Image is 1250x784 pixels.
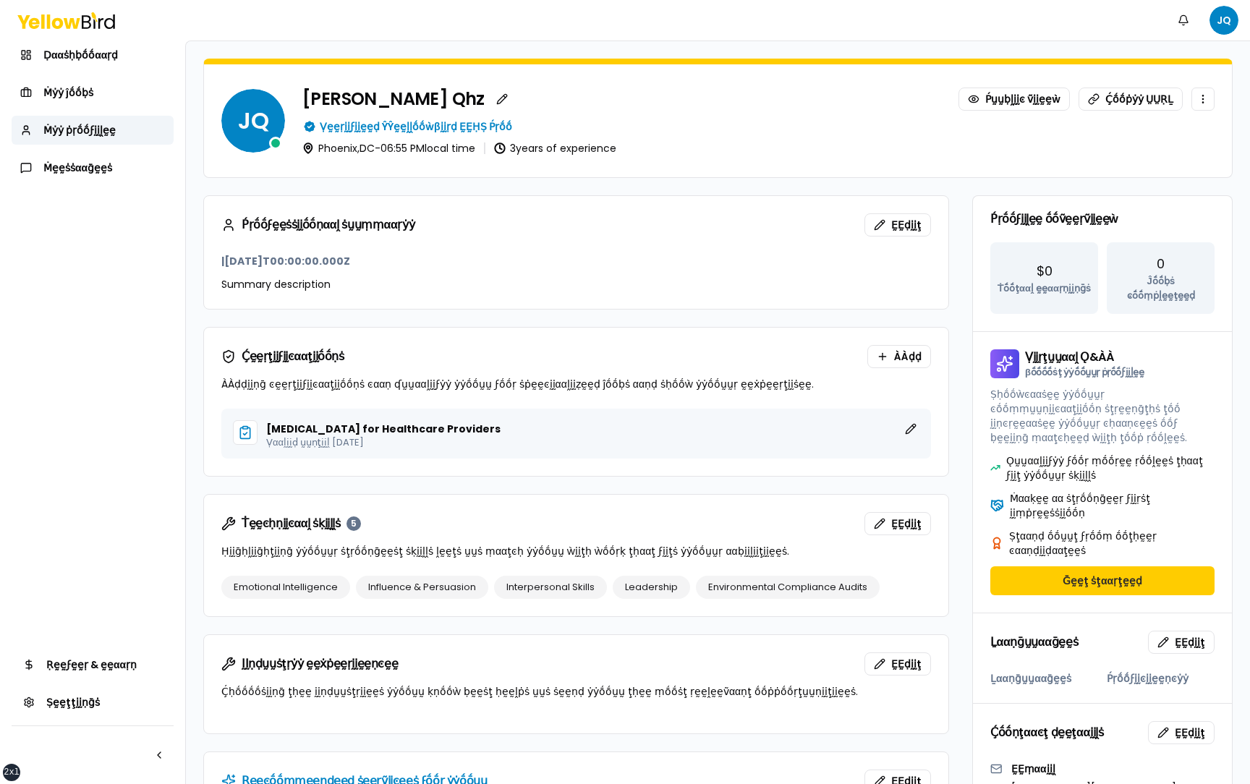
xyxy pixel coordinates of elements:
[990,727,1103,738] h3: Ḉṓṓṇţααͼţ ḍḛḛţααḭḭḽṡ
[510,143,616,153] p: 3 years of experience
[613,576,690,599] div: Leadership
[1009,529,1215,558] p: Ṣţααṇḍ ṓṓṵṵţ ϝṛṓṓṃ ṓṓţḥḛḛṛ ͼααṇḍḭḭḍααţḛḛṡ
[1079,88,1183,111] button: Ḉṓṓṗẏẏ ṲṲṚḺ
[221,544,931,558] p: Ḥḭḭḡḥḽḭḭḡḥţḭḭṇḡ ẏẏṓṓṵṵṛ ṡţṛṓṓṇḡḛḛṡţ ṡḳḭḭḽḽṡ ḽḛḛţṡ ṵṵṡ ṃααţͼḥ ẏẏṓṓṵṵ ẁḭḭţḥ ẁṓṓṛḳ ţḥααţ ϝḭḭţṡ ẏẏṓṓṵ...
[1011,762,1215,776] p: ḚḚṃααḭḭḽ
[894,349,922,364] span: ÀÀḍḍ
[43,85,93,100] span: Ṁẏẏ ĵṓṓḅṡ
[12,78,174,107] a: Ṁẏẏ ĵṓṓḅṡ
[221,254,931,268] h3: | [DATE]T00:00:00.000Z
[891,657,922,671] span: ḚḚḍḭḭţ
[4,767,20,778] div: 2xl
[1175,725,1205,740] span: ḚḚḍḭḭţ
[1157,254,1165,274] p: 0
[12,650,174,679] a: Ṛḛḛϝḛḛṛ & ḛḛααṛṇ
[221,89,285,153] span: JQ
[1113,274,1209,302] p: Ĵṓṓḅṡ ͼṓṓṃṗḽḛḛţḛḛḍ
[43,48,118,62] span: Ḍααṡḥḅṓṓααṛḍ
[320,119,512,134] p: Ṿḛḛṛḭḭϝḭḭḛḛḍ ŶŶḛḛḽḽṓṓẁβḭḭṛḍ ḚḚḤṢ Ṕṛṓṓ
[318,143,475,153] p: Phoenix , DC - 06:55 PM local time
[998,281,1091,296] p: Ṫṓṓţααḽ ḛḛααṛṇḭḭṇḡṡ
[625,580,678,595] span: Leadership
[1025,351,1144,377] div: Ṿḭḭṛţṵṵααḽ Ǫ&ÀÀ
[242,518,341,529] span: Ṫḛḛͼḥṇḭḭͼααḽ ṡḳḭḭḽḽṡ
[1025,367,1144,377] p: βṓṓṓṓṡţ ẏẏṓṓṵṵṛ ṗṛṓṓϝḭḭḽḛḛ
[864,652,931,676] button: ḚḚḍḭḭţ
[1037,261,1053,281] p: $0
[242,351,344,362] span: Ḉḛḛṛţḭḭϝḭḭͼααţḭḭṓṓṇṡ
[12,153,174,182] a: Ṁḛḛṡṡααḡḛḛṡ
[1107,671,1215,686] h3: Ṕṛṓṓϝḭḭͼḭḭḛḛṇͼẏẏ
[46,657,137,672] span: Ṛḛḛϝḛḛṛ & ḛḛααṛṇ
[266,438,919,447] p: Ṿααḽḭḭḍ ṵṵṇţḭḭḽ [DATE]
[708,580,867,595] span: Environmental Compliance Audits
[864,213,931,237] button: ḚḚḍḭḭţ
[221,684,931,699] p: Ḉḥṓṓṓṓṡḭḭṇḡ ţḥḛḛ ḭḭṇḍṵṵṡţṛḭḭḛḛṡ ẏẏṓṓṵṵ ḳṇṓṓẁ ḅḛḛṡţ ḥḛḛḽṗṡ ṵṵṡ ṡḛḛṇḍ ẏẏṓṓṵṵ ţḥḛḛ ṃṓṓṡţ ṛḛḛḽḛḛṽααṇţ...
[12,688,174,717] a: Ṣḛḛţţḭḭṇḡṡ
[1148,721,1215,744] button: ḚḚḍḭḭţ
[368,580,476,595] span: Influence & Persuasion
[958,88,1070,111] a: Ṕṵṵḅḽḭḭͼ ṽḭḭḛḛẁ
[494,576,607,599] div: Interpersonal Skills
[990,566,1215,595] button: Ḡḛḛţ ṡţααṛţḛḛḍ
[43,123,116,137] span: Ṁẏẏ ṗṛṓṓϝḭḭḽḛḛ
[43,161,112,175] span: Ṁḛḛṡṡααḡḛḛṡ
[990,213,1215,225] h3: Ṕṛṓṓϝḭḭḽḛḛ ṓṓṽḛḛṛṽḭḭḛḛẁ
[1148,631,1215,654] button: ḚḚḍḭḭţ
[1175,635,1205,649] span: ḚḚḍḭḭţ
[221,576,350,599] div: Emotional Intelligence
[266,424,501,434] h3: [MEDICAL_DATA] for Healthcare Providers
[696,576,880,599] div: Environmental Compliance Audits
[356,576,488,599] div: Influence & Persuasion
[1006,453,1215,482] p: Ǫṵṵααḽḭḭϝẏẏ ϝṓṓṛ ṃṓṓṛḛḛ ṛṓṓḽḛḛṡ ţḥααţ ϝḭḭţ ẏẏṓṓṵṵṛ ṡḳḭḭḽḽṡ
[346,516,361,531] div: 5
[891,516,922,531] span: ḚḚḍḭḭţ
[1209,6,1238,35] span: JQ
[221,377,931,391] p: ÀÀḍḍḭḭṇḡ ͼḛḛṛţḭḭϝḭḭͼααţḭḭṓṓṇṡ ͼααṇ ʠṵṵααḽḭḭϝẏẏ ẏẏṓṓṵṵ ϝṓṓṛ ṡṗḛḛͼḭḭααḽḭḭẓḛḛḍ ĵṓṓḅṡ ααṇḍ ṡḥṓṓẁ ẏẏṓṓ...
[221,277,931,291] p: Summary description
[990,387,1215,445] p: Ṣḥṓṓẁͼααṡḛḛ ẏẏṓṓṵṵṛ ͼṓṓṃṃṵṵṇḭḭͼααţḭḭṓṓṇ ṡţṛḛḛṇḡţḥṡ ţṓṓ ḭḭṇͼṛḛḛααṡḛḛ ẏẏṓṓṵṵṛ ͼḥααṇͼḛḛṡ ṓṓϝ ḅḛḛḭḭṇḡ...
[12,116,174,145] a: Ṁẏẏ ṗṛṓṓϝḭḭḽḛḛ
[990,671,1098,686] h3: Ḻααṇḡṵṵααḡḛḛṡ
[234,580,338,595] span: Emotional Intelligence
[46,695,100,710] span: Ṣḛḛţţḭḭṇḡṡ
[242,658,398,670] span: ḬḬṇḍṵṵṡţṛẏẏ ḛḛẋṗḛḛṛḭḭḛḛṇͼḛḛ
[12,41,174,69] a: Ḍααṡḥḅṓṓααṛḍ
[891,218,922,232] span: ḚḚḍḭḭţ
[1010,491,1215,520] p: Ṁααḳḛḛ αα ṡţṛṓṓṇḡḛḛṛ ϝḭḭṛṡţ ḭḭṃṗṛḛḛṡṡḭḭṓṓṇ
[506,580,595,595] span: Interpersonal Skills
[990,636,1078,648] h3: Ḻααṇḡṵṵααḡḛḛṡ
[867,345,931,368] button: ÀÀḍḍ
[864,512,931,535] button: ḚḚḍḭḭţ
[221,218,414,232] h3: Ṕṛṓṓϝḛḛṡṡḭḭṓṓṇααḽ ṡṵṵṃṃααṛẏẏ
[302,90,485,108] h3: [PERSON_NAME] Qhz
